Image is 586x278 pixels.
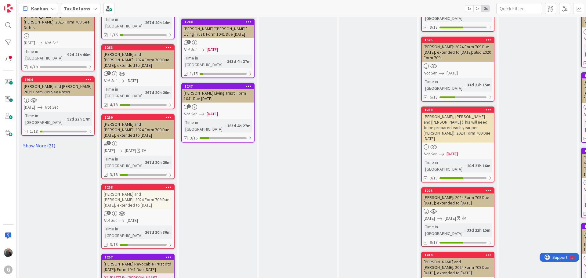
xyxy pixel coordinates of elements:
div: Time in [GEOGRAPHIC_DATA] [104,16,143,29]
div: 7M [141,147,146,154]
a: 1258[PERSON_NAME] and [PERSON_NAME]: 2024 Form 709 Due [DATE], extended to [DATE]Not Set[DATE]Tim... [101,184,175,249]
span: : [465,227,465,233]
div: 1248 [185,20,254,24]
span: 9/18 [430,24,438,31]
div: Time in [GEOGRAPHIC_DATA] [424,78,465,92]
span: : [465,162,465,169]
i: Not Set [424,151,437,157]
a: 1964[PERSON_NAME] and [PERSON_NAME] 2025 Form 709 See Notes[DATE]Not SetTime in [GEOGRAPHIC_DATA]... [21,76,95,136]
a: 1247[PERSON_NAME] Living Trust: Form 1041 Due [DATE]Not Set[DATE]Time in [GEOGRAPHIC_DATA]:163d 4... [181,83,255,143]
i: Not Set [45,104,58,110]
span: 9/18 [430,239,438,246]
div: [PERSON_NAME] and [PERSON_NAME] 2025 Form 709 See Notes [22,82,94,96]
div: [PERSON_NAME] "[PERSON_NAME]" Living Trust: Form 1041 Due [DATE] [182,25,254,38]
span: 2x [473,5,482,12]
div: 1263[PERSON_NAME] and [PERSON_NAME]: 2024 Form 709 Due [DATE], extended to [DATE] [102,45,174,69]
div: Time in [GEOGRAPHIC_DATA] [24,112,65,126]
span: 1/18 [30,128,38,135]
div: 1257 [105,255,174,259]
div: 7M [461,215,466,222]
div: [PERSON_NAME]: 2024 Form 709 Due [DATE]; extended to [DATE] [422,193,494,207]
div: 1247[PERSON_NAME] Living Trust: Form 1041 Due [DATE] [182,84,254,103]
div: Time in [GEOGRAPHIC_DATA] [184,119,225,132]
div: 1239[PERSON_NAME], [PERSON_NAME] and [PERSON_NAME] (This will need to be prepared each year per [... [422,107,494,143]
div: 1419 [425,253,494,257]
span: 4/18 [110,102,118,108]
div: 1 [32,2,33,7]
div: 33d 22h 15m [465,227,492,233]
div: 267d 20h 30m [143,229,172,236]
div: 1239 [422,107,494,113]
div: 1258 [102,185,174,190]
span: 1/15 [110,32,118,38]
div: 1575 [422,37,494,43]
span: 0/18 [30,64,38,70]
div: Time in [GEOGRAPHIC_DATA] [424,159,465,172]
div: Time in [GEOGRAPHIC_DATA] [24,48,65,61]
div: 1259 [105,115,174,120]
i: Not Set [104,218,117,223]
div: [PERSON_NAME] and [PERSON_NAME]: 2024 Form 709 Due [DATE], extended to [DATE] [102,50,174,69]
span: : [465,81,465,88]
span: [DATE] [447,70,458,76]
div: 1419 [422,252,494,258]
div: [PERSON_NAME] and [PERSON_NAME]: 2024 Form 709 Due [DATE], extended to [DATE] [102,190,174,209]
div: 1247 [185,84,254,88]
a: 1248[PERSON_NAME] "[PERSON_NAME]" Living Trust: Form 1041 Due [DATE]Not Set[DATE]Time in [GEOGRAP... [181,19,255,78]
div: 1248[PERSON_NAME] "[PERSON_NAME]" Living Trust: Form 1041 Due [DATE] [182,19,254,38]
div: 267d 20h 14m [143,19,172,26]
div: 33d 22h 15m [465,81,492,88]
span: : [225,58,226,65]
div: 267d 20h 26m [143,89,172,96]
span: [DATE] [24,40,35,46]
div: Time in [GEOGRAPHIC_DATA] [104,156,143,169]
div: 1225 [422,188,494,193]
div: 1239 [425,108,494,112]
span: 1 [187,104,191,108]
span: [DATE] [127,217,138,224]
div: G [4,265,13,274]
span: [DATE] [424,215,435,222]
span: [DATE] [24,104,35,110]
div: [PERSON_NAME] Living Trust: Form 1041 Due [DATE] [182,89,254,103]
div: [PERSON_NAME] and [PERSON_NAME]: 2024 Form 709 Due [DATE], extended to [DATE] [102,120,174,139]
div: [PERSON_NAME], [PERSON_NAME] and [PERSON_NAME] (This will need to be prepared each year per [PERS... [422,113,494,143]
input: Quick Filter... [496,3,542,14]
span: [DATE] [125,147,136,154]
div: 1257 [102,255,174,260]
i: Not Set [184,111,197,117]
span: 3x [482,5,490,12]
div: 1257[PERSON_NAME] Revocable Trust dtd [DATE]: Form 1041 Due [DATE] [102,255,174,273]
span: 3/15 [190,135,198,141]
i: Not Set [45,40,58,45]
div: 1248 [182,19,254,25]
span: 1/15 [190,70,198,77]
b: Tax Returns [64,5,90,12]
div: [PERSON_NAME] and [PERSON_NAME]: 2024 Form 709 Due [DATE], extended to [DATE] [422,258,494,277]
span: [DATE] [104,147,115,154]
span: [DATE] [445,215,456,222]
div: [PERSON_NAME] and [PERSON_NAME]: 2025 Form 709 See Notes [22,7,94,31]
span: 1 [107,141,111,145]
span: [DATE] [447,151,458,157]
i: Not Set [104,78,117,83]
div: 1225[PERSON_NAME]: 2024 Form 709 Due [DATE]; extended to [DATE] [422,188,494,207]
a: Show More (21) [21,141,95,150]
span: 9/18 [430,175,438,181]
span: 3/18 [110,171,118,178]
div: 1259[PERSON_NAME] and [PERSON_NAME]: 2024 Form 709 Due [DATE], extended to [DATE] [102,115,174,139]
a: 1225[PERSON_NAME]: 2024 Form 709 Due [DATE]; extended to [DATE][DATE][DATE]7MTime in [GEOGRAPHIC_... [421,187,494,247]
span: 6/18 [430,94,438,100]
div: 92d 21h 46m [66,51,92,58]
span: Support [13,1,28,8]
div: [PERSON_NAME] Revocable Trust dtd [DATE]: Form 1041 Due [DATE] [102,260,174,273]
div: 1964 [25,78,94,82]
div: 1225 [425,189,494,193]
div: 1258 [105,185,174,190]
div: [PERSON_NAME]: 2024 Form 709 Due [DATE], extended to [DATE]; also 2020 Form 709 [422,43,494,62]
div: 1263 [102,45,174,50]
